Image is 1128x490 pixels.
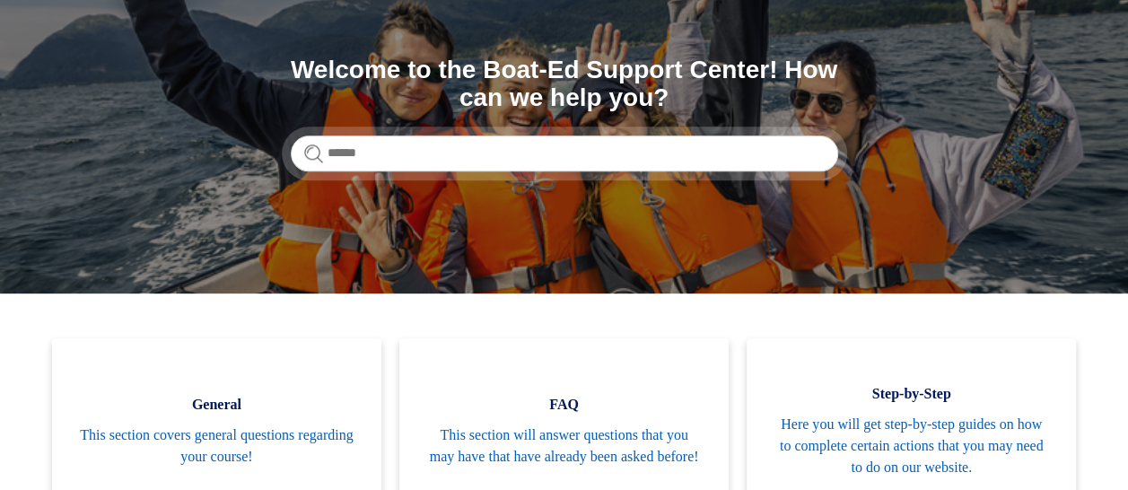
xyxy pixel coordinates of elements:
span: This section covers general questions regarding your course! [79,424,354,468]
span: Step-by-Step [774,383,1049,405]
h1: Welcome to the Boat-Ed Support Center! How can we help you? [291,57,838,112]
span: FAQ [426,394,702,416]
span: General [79,394,354,416]
span: Here you will get step-by-step guides on how to complete certain actions that you may need to do ... [774,414,1049,478]
input: Search [291,136,838,171]
span: This section will answer questions that you may have that have already been asked before! [426,424,702,468]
